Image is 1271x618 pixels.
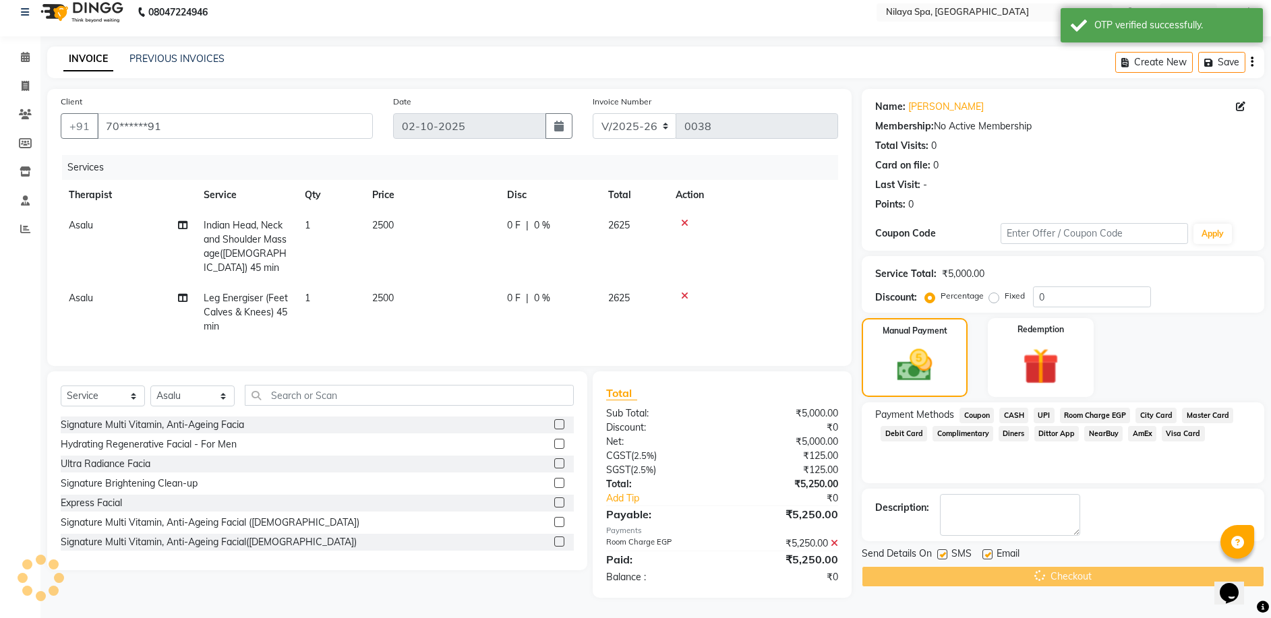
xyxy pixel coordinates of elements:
div: ₹5,250.00 [722,477,848,491]
div: 0 [931,139,937,153]
span: AmEx [1128,426,1156,441]
div: Description: [875,501,929,515]
th: Disc [499,180,600,210]
div: ( ) [596,449,722,463]
div: Signature Brightening Clean-up [61,476,198,491]
div: No Active Membership [875,119,1251,133]
div: ₹0 [722,421,848,435]
div: ₹0 [722,570,848,584]
span: Indian Head, Neck and Shoulder Massage([DEMOGRAPHIC_DATA]) 45 min [204,219,287,274]
button: +91 [61,113,98,139]
span: 0 F [507,218,521,233]
span: Total [606,386,637,400]
iframe: chat widget [1214,564,1258,605]
span: Room Charge EGP [1060,408,1131,423]
div: Signature Multi Vitamin, Anti-Ageing Facia [61,418,244,432]
th: Qty [297,180,364,210]
div: Card on file: [875,158,930,173]
span: 2625 [608,292,630,304]
span: Asalu [69,219,93,231]
div: ( ) [596,463,722,477]
a: Add Tip [596,491,744,505]
div: Sub Total: [596,406,722,421]
span: | [526,218,529,233]
div: Payable: [596,506,722,522]
span: Dittor App [1034,426,1080,441]
label: Client [61,96,82,108]
div: Discount: [596,421,722,435]
a: [PERSON_NAME] [908,100,984,114]
span: Payment Methods [875,408,954,422]
span: | [526,291,529,305]
label: Redemption [1017,323,1064,336]
div: Paid: [596,551,722,567]
div: Balance : [596,570,722,584]
label: Percentage [941,290,984,302]
label: Date [393,96,411,108]
span: CASH [999,408,1028,423]
span: 2625 [608,219,630,231]
button: Create New [1115,52,1193,73]
div: Total Visits: [875,139,928,153]
span: 0 % [534,291,550,305]
div: Room Charge EGP [596,536,722,551]
span: Complimentary [933,426,993,441]
th: Total [600,180,668,210]
span: UPI [1034,408,1055,423]
div: Membership: [875,119,934,133]
div: Last Visit: [875,178,920,192]
div: Net: [596,435,722,449]
div: 0 [933,158,939,173]
span: 0 F [507,291,521,305]
span: Debit Card [881,426,927,441]
a: INVOICE [63,47,113,71]
div: ₹5,250.00 [722,536,848,551]
span: SMS [951,547,972,563]
span: Diners [999,426,1029,441]
a: PREVIOUS INVOICES [129,53,225,65]
span: NearBuy [1084,426,1123,441]
div: ₹5,250.00 [722,506,848,522]
th: Action [668,180,838,210]
img: _gift.svg [1011,344,1070,389]
input: Search or Scan [245,385,574,406]
div: Name: [875,100,906,114]
label: Fixed [1005,290,1025,302]
span: Email [997,547,1019,563]
span: Send Details On [862,547,932,563]
div: ₹5,000.00 [722,435,848,449]
input: Search by Name/Mobile/Email/Code [97,113,373,139]
span: City Card [1135,408,1177,423]
span: Coupon [959,408,994,423]
span: 2500 [372,292,394,304]
div: ₹0 [743,491,848,505]
div: Hydrating Regenerative Facial - For Men [61,437,237,452]
button: Apply [1193,224,1232,244]
th: Therapist [61,180,196,210]
label: Manual Payment [883,325,947,337]
div: Discount: [875,290,917,305]
div: Services [62,155,848,180]
div: 0 [908,197,914,212]
span: 2.5% [634,450,654,461]
span: CGST [606,450,631,462]
div: Coupon Code [875,226,1001,241]
div: ₹5,000.00 [722,406,848,421]
div: Total: [596,477,722,491]
img: _cash.svg [886,345,943,385]
span: 1 [305,219,310,231]
div: Points: [875,197,906,212]
th: Price [364,180,499,210]
span: 2.5% [633,464,653,475]
span: Visa Card [1162,426,1205,441]
span: 2500 [372,219,394,231]
span: Leg Energiser (Feet Calves & Knees) 45 min [204,292,288,332]
div: Ultra Radiance Facia [61,457,150,471]
div: Signature Multi Vitamin, Anti-Ageing Facial ([DEMOGRAPHIC_DATA]) [61,516,359,530]
span: Asalu [69,292,93,304]
div: ₹125.00 [722,463,848,477]
span: Master Card [1182,408,1233,423]
th: Service [196,180,297,210]
button: Save [1198,52,1245,73]
div: Payments [606,525,839,536]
